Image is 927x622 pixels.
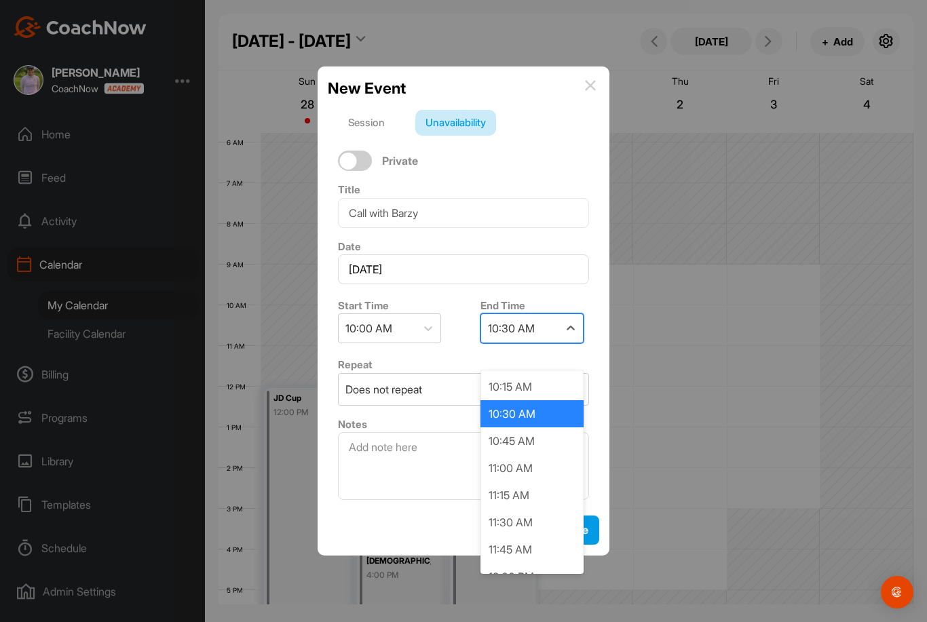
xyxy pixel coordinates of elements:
div: 12:00 PM [480,563,584,590]
span: Private [382,154,418,168]
div: 11:45 AM [480,536,584,563]
div: 11:00 AM [480,454,584,482]
label: Repeat [338,358,373,371]
div: Session [338,110,395,136]
div: Does not repeat [345,381,422,397]
h2: New Event [328,77,406,100]
div: 10:30 AM [488,320,535,336]
input: Event Name [338,198,589,228]
div: 10:00 AM [345,320,392,336]
label: Start Time [338,299,389,312]
div: Open Intercom Messenger [881,576,913,608]
div: 10:30 AM [480,400,584,427]
div: 11:15 AM [480,482,584,509]
div: Unavailability [415,110,496,136]
div: 10:45 AM [480,427,584,454]
label: Date [338,240,361,253]
label: End Time [480,299,525,312]
label: Notes [338,418,367,431]
div: 10:15 AM [480,373,584,400]
div: 11:30 AM [480,509,584,536]
label: Title [338,183,360,196]
img: info [585,80,596,91]
input: Select Date [338,254,589,284]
